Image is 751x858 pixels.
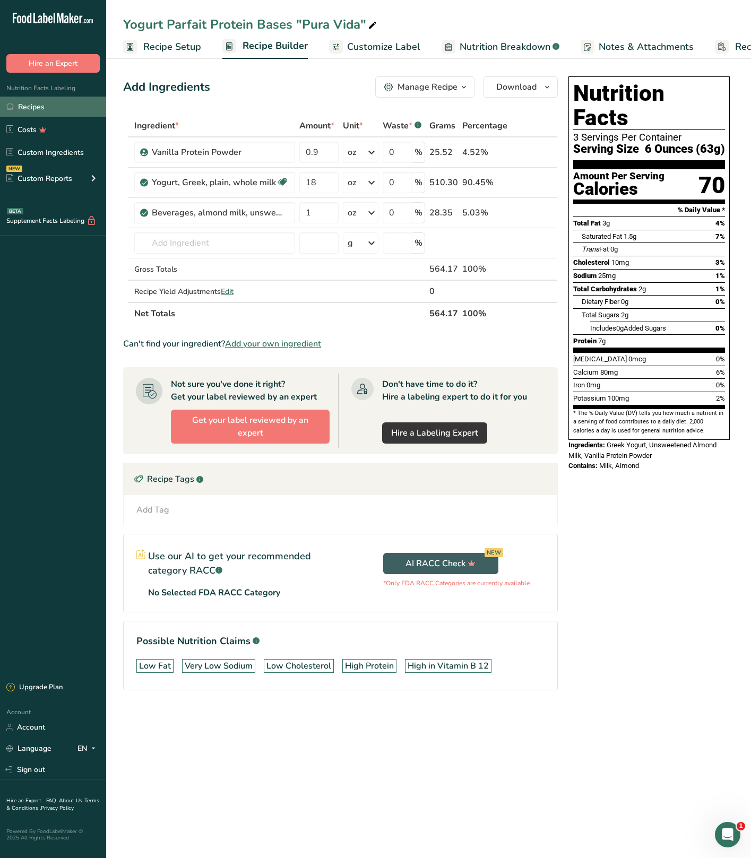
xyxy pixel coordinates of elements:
iframe: Intercom live chat [715,822,740,847]
p: *Only FDA RACC Categories are currently available [383,578,530,588]
span: Amount [299,119,334,132]
a: Notes & Attachments [581,35,694,59]
div: 28.35 [429,206,458,219]
span: 0mg [586,381,600,389]
div: Add Ingredients [123,79,210,96]
div: 90.45% [462,176,507,189]
span: 7g [598,337,606,345]
h1: Nutrition Facts [573,81,725,130]
p: Use our AI to get your recommended category RACC [148,549,327,578]
section: * The % Daily Value (DV) tells you how much a nutrient in a serving of food contributes to a dail... [573,409,725,435]
div: Beverages, almond milk, unsweetened, shelf stable [152,206,284,219]
span: Add your own ingredient [225,337,321,350]
div: Vanilla Protein Powder [152,146,284,159]
span: Calcium [573,368,599,376]
a: About Us . [59,797,84,804]
div: NEW [6,166,22,172]
span: 1% [715,272,725,280]
span: 0g [610,245,618,253]
div: Very Low Sodium [185,660,253,672]
div: High Protein [345,660,394,672]
div: oz [348,146,356,159]
div: Custom Reports [6,173,72,184]
a: Hire an Expert . [6,797,44,804]
span: 3% [715,258,725,266]
section: % Daily Value * [573,204,725,216]
span: Recipe Builder [243,39,308,53]
div: 3 Servings Per Container [573,132,725,143]
a: Recipe Setup [123,35,201,59]
span: Total Sugars [582,311,619,319]
span: Notes & Attachments [599,40,694,54]
span: 0g [616,324,624,332]
span: AI RACC Check [405,557,476,570]
a: Language [6,739,51,758]
a: Customize Label [329,35,420,59]
span: Contains: [568,462,598,470]
div: 564.17 [429,263,458,275]
div: BETA [7,208,23,214]
div: EN [77,742,100,755]
div: Waste [383,119,421,132]
span: 2g [638,285,646,293]
span: Recipe Setup [143,40,201,54]
span: 1 [737,822,745,830]
span: 80mg [600,368,618,376]
button: Manage Recipe [375,76,474,98]
span: Ingredients: [568,441,605,449]
div: Yogurt, Greek, plain, whole milk [152,176,276,189]
span: 3g [602,219,610,227]
div: Manage Recipe [398,81,457,93]
div: 70 [698,171,725,200]
div: Add Tag [136,504,169,516]
div: oz [348,206,356,219]
i: Trans [582,245,599,253]
div: Yogurt Parfait Protein Bases "Pura Vida" [123,15,379,34]
span: Iron [573,381,585,389]
a: Hire a Labeling Expert [382,422,487,444]
div: 0 [429,285,458,298]
h1: Possible Nutrition Claims [136,634,545,648]
a: Nutrition Breakdown [442,35,559,59]
span: Total Fat [573,219,601,227]
span: Cholesterol [573,258,610,266]
span: Milk, Almond [599,462,639,470]
th: Net Totals [132,302,427,324]
span: Customize Label [347,40,420,54]
div: Recipe Yield Adjustments [134,286,295,297]
p: No Selected FDA RACC Category [148,586,280,599]
div: 100% [462,263,507,275]
div: 510.30 [429,176,458,189]
button: Get your label reviewed by an expert [171,410,330,444]
div: 25.52 [429,146,458,159]
a: Recipe Builder [222,34,308,59]
span: Percentage [462,119,507,132]
th: 100% [460,302,510,324]
th: 564.17 [427,302,460,324]
span: Download [496,81,537,93]
span: 25mg [598,272,616,280]
span: Protein [573,337,597,345]
span: Get your label reviewed by an expert [180,414,321,439]
input: Add Ingredient [134,232,295,254]
span: 0% [715,298,725,306]
span: [MEDICAL_DATA] [573,355,627,363]
span: Dietary Fiber [582,298,619,306]
div: Low Fat [139,660,171,672]
span: Nutrition Breakdown [460,40,550,54]
span: Edit [221,287,234,297]
a: Privacy Policy [41,804,74,812]
button: AI RACC Check NEW [383,553,498,574]
div: NEW [485,548,503,557]
a: FAQ . [46,797,59,804]
div: Don't have time to do it? Hire a labeling expert to do it for you [382,378,527,403]
span: Serving Size [573,143,639,156]
span: 0% [716,381,725,389]
span: Grams [429,119,455,132]
button: Hire an Expert [6,54,100,73]
div: Recipe Tags [124,463,557,495]
span: Sodium [573,272,597,280]
div: 5.03% [462,206,507,219]
span: 100mg [608,394,629,402]
div: Not sure you've done it right? Get your label reviewed by an expert [171,378,317,403]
